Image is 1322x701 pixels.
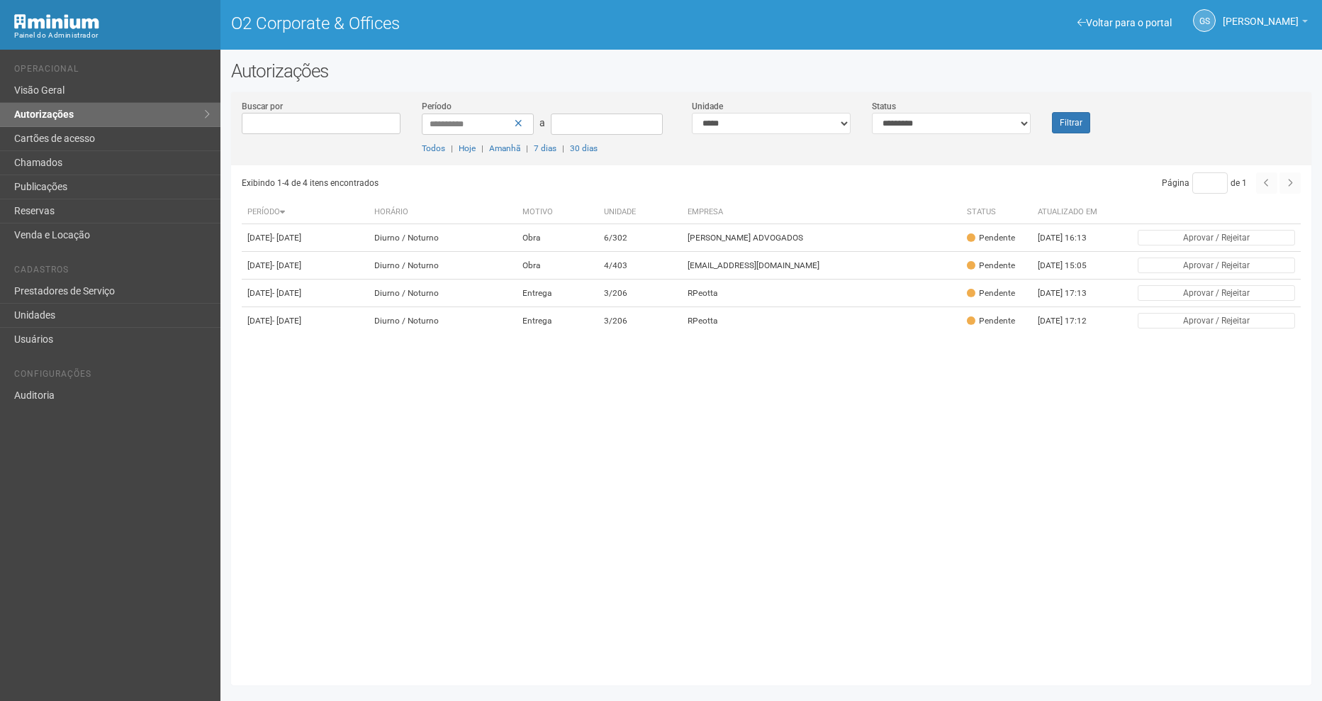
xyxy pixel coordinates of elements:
[1032,224,1110,252] td: [DATE] 16:13
[598,224,683,252] td: 6/302
[517,252,598,280] td: Obra
[242,100,283,113] label: Buscar por
[14,265,210,280] li: Cadastros
[526,143,528,153] span: |
[369,252,517,280] td: Diurno / Noturno
[369,201,517,224] th: Horário
[692,100,723,113] label: Unidade
[598,280,683,307] td: 3/206
[967,232,1015,244] div: Pendente
[539,117,545,128] span: a
[14,64,210,79] li: Operacional
[517,201,598,224] th: Motivo
[598,307,683,335] td: 3/206
[682,201,961,224] th: Empresa
[1052,112,1090,133] button: Filtrar
[562,143,564,153] span: |
[967,287,1015,299] div: Pendente
[570,143,598,153] a: 30 dias
[14,14,99,29] img: Minium
[481,143,483,153] span: |
[242,280,369,307] td: [DATE]
[231,60,1311,82] h2: Autorizações
[272,316,301,326] span: - [DATE]
[967,315,1015,327] div: Pendente
[682,307,961,335] td: RPeotta
[517,224,598,252] td: Obra
[231,14,761,33] h1: O2 Corporate & Offices
[598,252,683,280] td: 4/403
[272,260,301,270] span: - [DATE]
[1223,18,1308,29] a: [PERSON_NAME]
[1162,178,1247,188] span: Página de 1
[1032,252,1110,280] td: [DATE] 15:05
[272,233,301,243] span: - [DATE]
[272,288,301,298] span: - [DATE]
[1032,307,1110,335] td: [DATE] 17:12
[517,307,598,335] td: Entrega
[369,280,517,307] td: Diurno / Noturno
[451,143,453,153] span: |
[534,143,556,153] a: 7 dias
[14,369,210,384] li: Configurações
[1032,280,1110,307] td: [DATE] 17:13
[1032,201,1110,224] th: Atualizado em
[14,29,210,42] div: Painel do Administrador
[422,143,445,153] a: Todos
[242,224,369,252] td: [DATE]
[369,307,517,335] td: Diurno / Noturno
[1138,230,1295,245] button: Aprovar / Rejeitar
[459,143,476,153] a: Hoje
[1193,9,1216,32] a: GS
[422,100,452,113] label: Período
[1138,285,1295,301] button: Aprovar / Rejeitar
[961,201,1032,224] th: Status
[1223,2,1299,27] span: Gabriela Souza
[682,224,961,252] td: [PERSON_NAME] ADVOGADOS
[369,224,517,252] td: Diurno / Noturno
[872,100,896,113] label: Status
[682,280,961,307] td: RPeotta
[1077,17,1172,28] a: Voltar para o portal
[242,201,369,224] th: Período
[517,280,598,307] td: Entrega
[242,307,369,335] td: [DATE]
[598,201,683,224] th: Unidade
[1138,313,1295,329] button: Aprovar / Rejeitar
[489,143,520,153] a: Amanhã
[682,252,961,280] td: [EMAIL_ADDRESS][DOMAIN_NAME]
[967,260,1015,272] div: Pendente
[242,172,767,194] div: Exibindo 1-4 de 4 itens encontrados
[1138,258,1295,273] button: Aprovar / Rejeitar
[242,252,369,280] td: [DATE]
